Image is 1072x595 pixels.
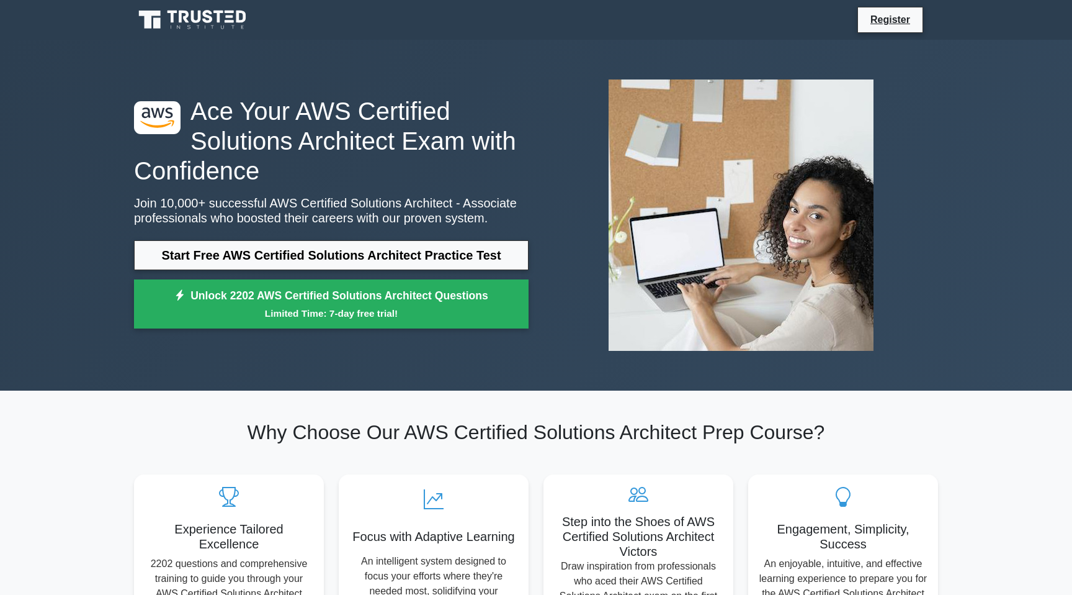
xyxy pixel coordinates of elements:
h5: Experience Tailored Excellence [144,522,314,552]
small: Limited Time: 7-day free trial! [150,306,513,320]
h5: Focus with Adaptive Learning [349,529,519,544]
h5: Engagement, Simplicity, Success [758,522,928,552]
p: Join 10,000+ successful AWS Certified Solutions Architect - Associate professionals who boosted t... [134,196,529,225]
a: Register [863,12,918,27]
h5: Step into the Shoes of AWS Certified Solutions Architect Victors [553,514,723,559]
a: Start Free AWS Certified Solutions Architect Practice Test [134,240,529,270]
a: Unlock 2202 AWS Certified Solutions Architect QuestionsLimited Time: 7-day free trial! [134,279,529,329]
h1: Ace Your AWS Certified Solutions Architect Exam with Confidence [134,96,529,186]
h2: Why Choose Our AWS Certified Solutions Architect Prep Course? [134,420,938,444]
